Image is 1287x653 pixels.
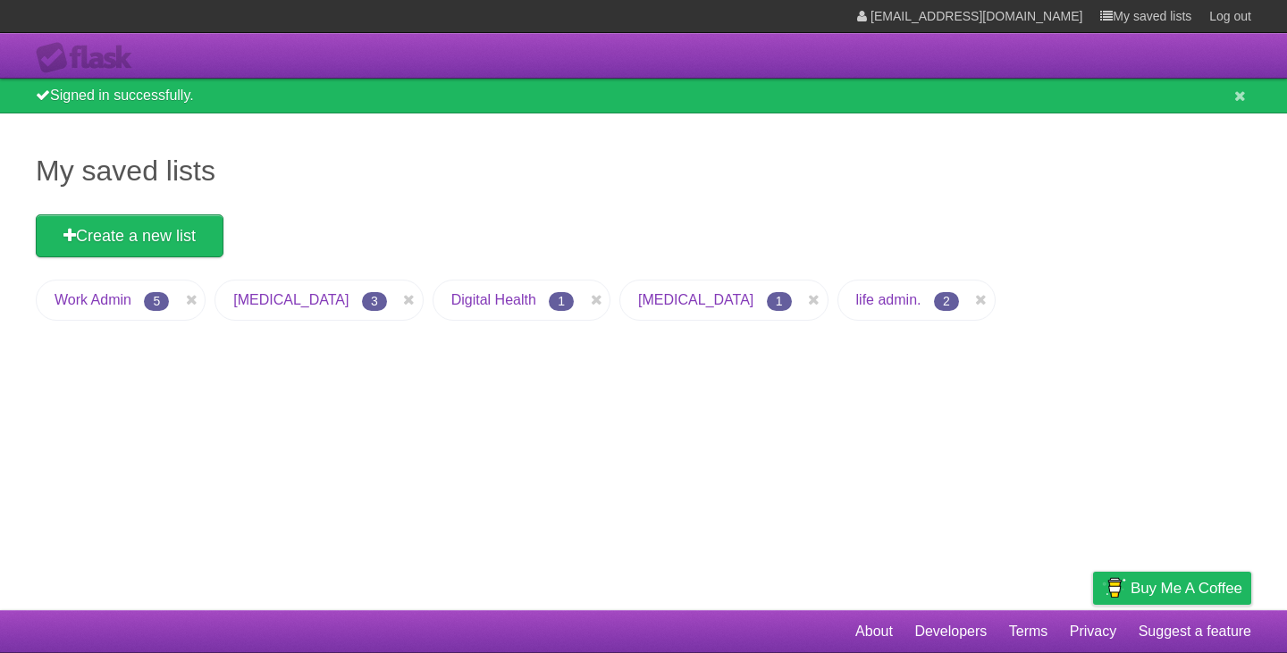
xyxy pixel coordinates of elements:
[36,214,223,257] a: Create a new list
[362,292,387,311] span: 3
[855,615,893,649] a: About
[1131,573,1242,604] span: Buy me a coffee
[36,42,143,74] div: Flask
[233,292,349,307] a: [MEDICAL_DATA]
[1093,572,1251,605] a: Buy me a coffee
[549,292,574,311] span: 1
[55,292,131,307] a: Work Admin
[934,292,959,311] span: 2
[1139,615,1251,649] a: Suggest a feature
[914,615,987,649] a: Developers
[36,149,1251,192] h1: My saved lists
[1102,573,1126,603] img: Buy me a coffee
[1070,615,1116,649] a: Privacy
[767,292,792,311] span: 1
[1009,615,1048,649] a: Terms
[856,292,921,307] a: life admin.
[638,292,753,307] a: [MEDICAL_DATA]
[144,292,169,311] span: 5
[451,292,536,307] a: Digital Health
